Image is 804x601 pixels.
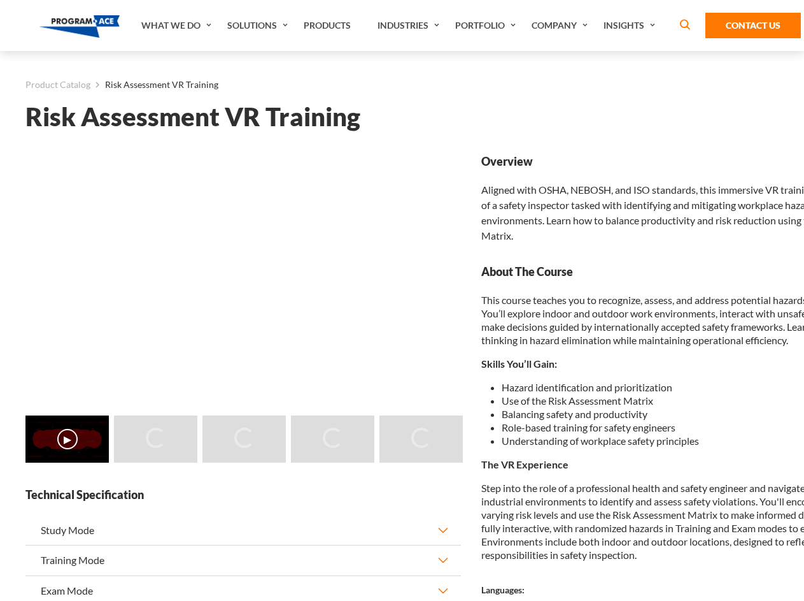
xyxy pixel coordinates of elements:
[25,487,461,503] strong: Technical Specification
[705,13,801,38] a: Contact Us
[25,76,90,93] a: Product Catalog
[57,429,78,449] button: ▶
[90,76,218,93] li: Risk Assessment VR Training
[25,516,461,545] button: Study Mode
[25,546,461,575] button: Training Mode
[25,416,109,463] img: Risk Assessment VR Training - Video 0
[39,15,120,38] img: Program-Ace
[25,154,461,399] iframe: Risk Assessment VR Training - Video 0
[481,584,525,595] strong: Languages:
